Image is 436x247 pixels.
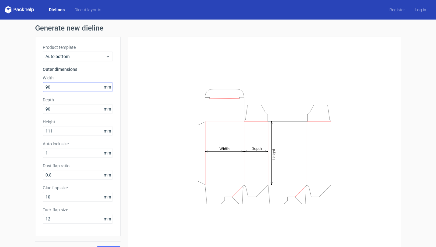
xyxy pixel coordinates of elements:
tspan: Width [219,146,229,151]
span: mm [102,82,113,92]
tspan: Height [271,149,276,160]
label: Depth [43,97,113,103]
a: Diecut layouts [70,7,106,13]
label: Tuck flap size [43,207,113,213]
label: Width [43,75,113,81]
a: Dielines [44,7,70,13]
label: Product template [43,44,113,50]
tspan: Depth [251,146,261,151]
label: Dust flap ratio [43,163,113,169]
label: Height [43,119,113,125]
span: mm [102,126,113,136]
span: mm [102,192,113,202]
span: mm [102,170,113,180]
span: Auto bottom [45,53,106,60]
span: mm [102,148,113,158]
a: Register [384,7,410,13]
a: Log in [410,7,431,13]
label: Auto lock size [43,141,113,147]
span: mm [102,104,113,114]
span: mm [102,214,113,223]
h3: Outer dimensions [43,66,113,72]
label: Glue flap size [43,185,113,191]
h1: Generate new dieline [35,24,401,32]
